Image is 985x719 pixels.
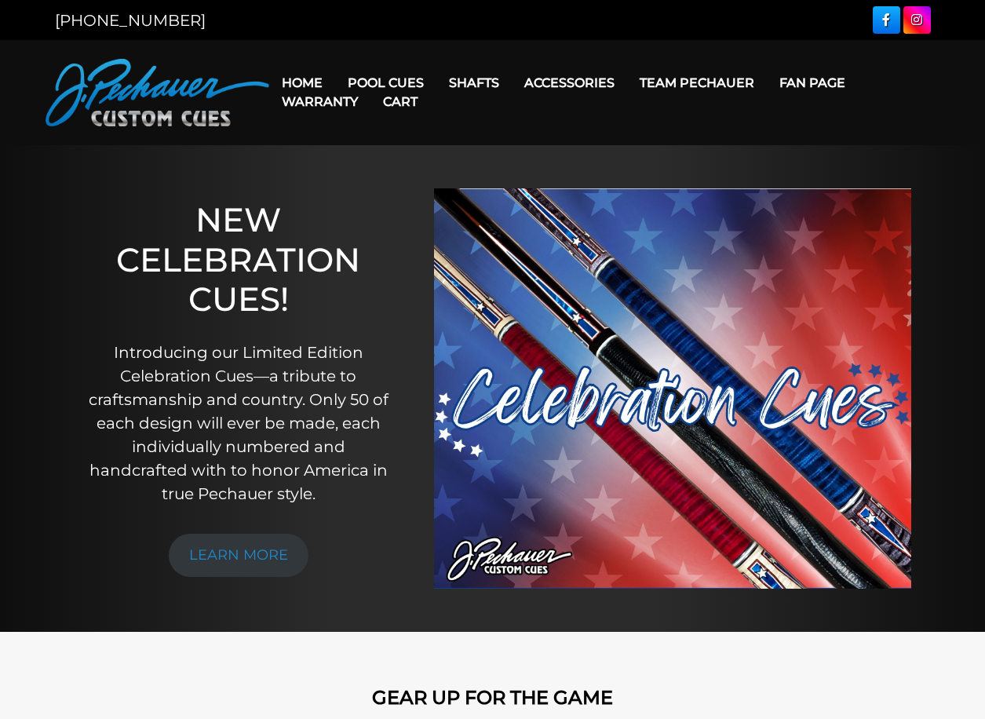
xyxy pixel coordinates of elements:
[370,82,430,122] a: Cart
[627,63,767,103] a: Team Pechauer
[512,63,627,103] a: Accessories
[269,63,335,103] a: Home
[269,82,370,122] a: Warranty
[372,686,613,709] strong: GEAR UP FOR THE GAME
[436,63,512,103] a: Shafts
[82,341,395,505] p: Introducing our Limited Edition Celebration Cues—a tribute to craftsmanship and country. Only 50 ...
[767,63,858,103] a: Fan Page
[46,59,269,126] img: Pechauer Custom Cues
[82,200,395,319] h1: NEW CELEBRATION CUES!
[335,63,436,103] a: Pool Cues
[169,534,308,577] a: LEARN MORE
[55,11,206,30] a: [PHONE_NUMBER]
